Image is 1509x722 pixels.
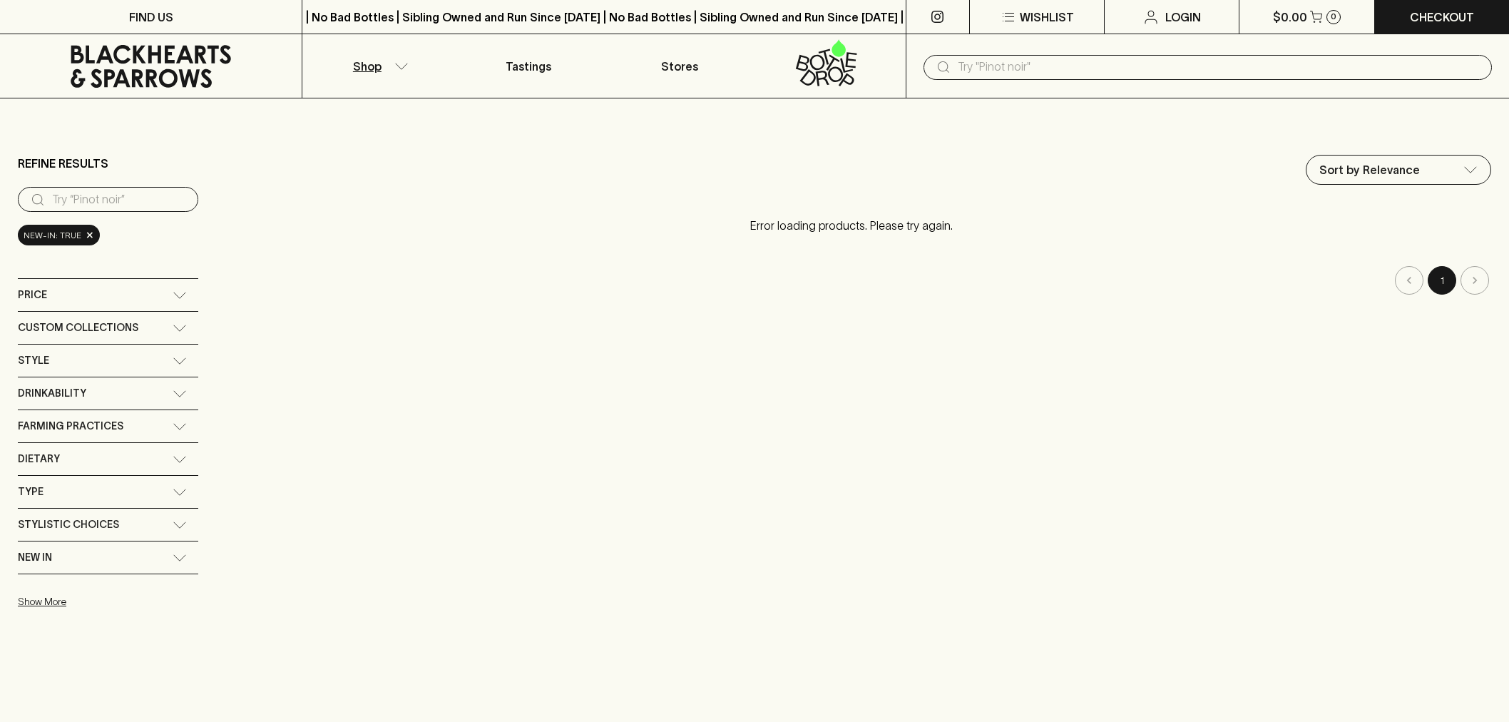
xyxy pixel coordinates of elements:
span: New In [18,549,52,566]
button: Show More [18,587,205,616]
span: Stylistic Choices [18,516,119,534]
p: Checkout [1410,9,1474,26]
a: Stores [604,34,754,98]
div: Farming Practices [18,410,198,442]
input: Try “Pinot noir” [52,188,187,211]
input: Try "Pinot noir" [958,56,1480,78]
span: Drinkability [18,385,86,402]
div: Drinkability [18,377,198,410]
div: Style [18,345,198,377]
span: Custom Collections [18,319,138,337]
div: Price [18,279,198,311]
p: Wishlist [1020,9,1074,26]
p: FIND US [129,9,173,26]
p: $0.00 [1273,9,1307,26]
span: Farming Practices [18,417,123,435]
p: Tastings [506,58,551,75]
p: 0 [1331,13,1336,21]
p: Error loading products. Please try again. [213,203,1491,248]
a: Tastings [454,34,604,98]
div: Sort by Relevance [1306,156,1490,184]
span: new-in: true [24,228,81,243]
nav: pagination navigation [213,266,1491,295]
button: Shop [302,34,453,98]
div: Dietary [18,443,198,475]
span: Style [18,352,49,370]
span: Type [18,483,44,501]
p: Login [1165,9,1201,26]
span: × [86,228,94,243]
p: Refine Results [18,155,108,172]
p: Stores [661,58,698,75]
div: Type [18,476,198,508]
span: Price [18,286,47,304]
p: Sort by Relevance [1319,161,1420,178]
button: page 1 [1428,266,1456,295]
div: Stylistic Choices [18,509,198,541]
span: Dietary [18,450,60,468]
div: New In [18,541,198,574]
div: Custom Collections [18,312,198,344]
p: Shop [353,58,382,75]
